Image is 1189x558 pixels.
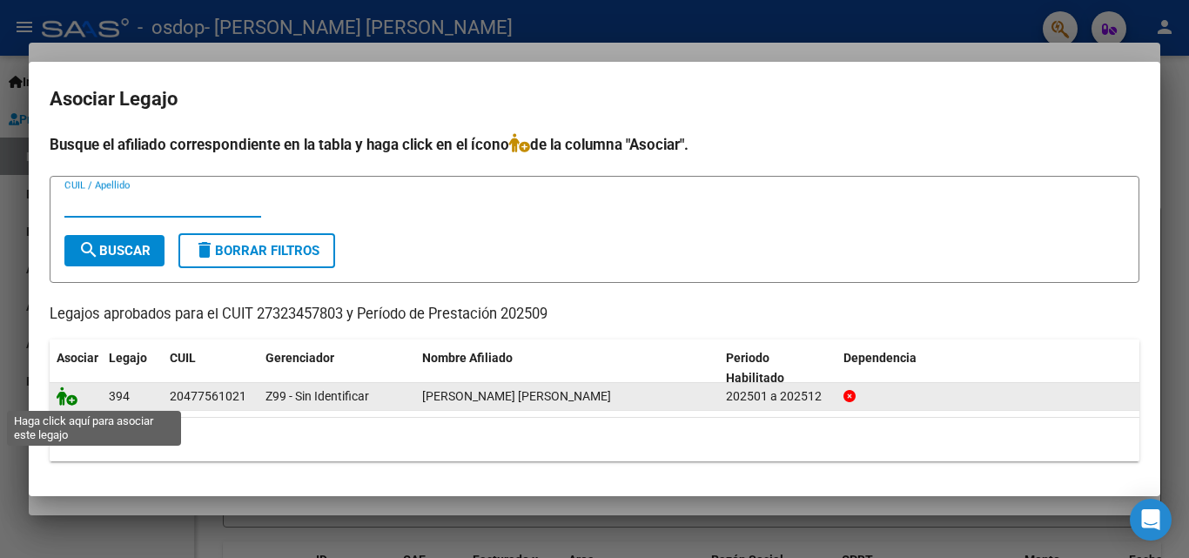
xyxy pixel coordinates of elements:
[170,387,246,407] div: 20477561021
[57,351,98,365] span: Asociar
[259,340,415,397] datatable-header-cell: Gerenciador
[78,239,99,260] mat-icon: search
[836,340,1140,397] datatable-header-cell: Dependencia
[194,243,319,259] span: Borrar Filtros
[50,83,1139,116] h2: Asociar Legajo
[265,389,369,403] span: Z99 - Sin Identificar
[102,340,163,397] datatable-header-cell: Legajo
[415,340,719,397] datatable-header-cell: Nombre Afiliado
[265,351,334,365] span: Gerenciador
[109,351,147,365] span: Legajo
[50,340,102,397] datatable-header-cell: Asociar
[843,351,917,365] span: Dependencia
[50,133,1139,156] h4: Busque el afiliado correspondiente en la tabla y haga click en el ícono de la columna "Asociar".
[78,243,151,259] span: Buscar
[194,239,215,260] mat-icon: delete
[109,389,130,403] span: 394
[422,389,611,403] span: DIAZ PAPARAS GONZALO NICOLAS
[163,340,259,397] datatable-header-cell: CUIL
[64,235,165,266] button: Buscar
[178,233,335,268] button: Borrar Filtros
[422,351,513,365] span: Nombre Afiliado
[170,351,196,365] span: CUIL
[726,387,830,407] div: 202501 a 202512
[50,418,1139,461] div: 1 registros
[50,304,1139,326] p: Legajos aprobados para el CUIT 27323457803 y Período de Prestación 202509
[726,351,784,385] span: Periodo Habilitado
[719,340,836,397] datatable-header-cell: Periodo Habilitado
[1130,499,1172,541] div: Open Intercom Messenger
